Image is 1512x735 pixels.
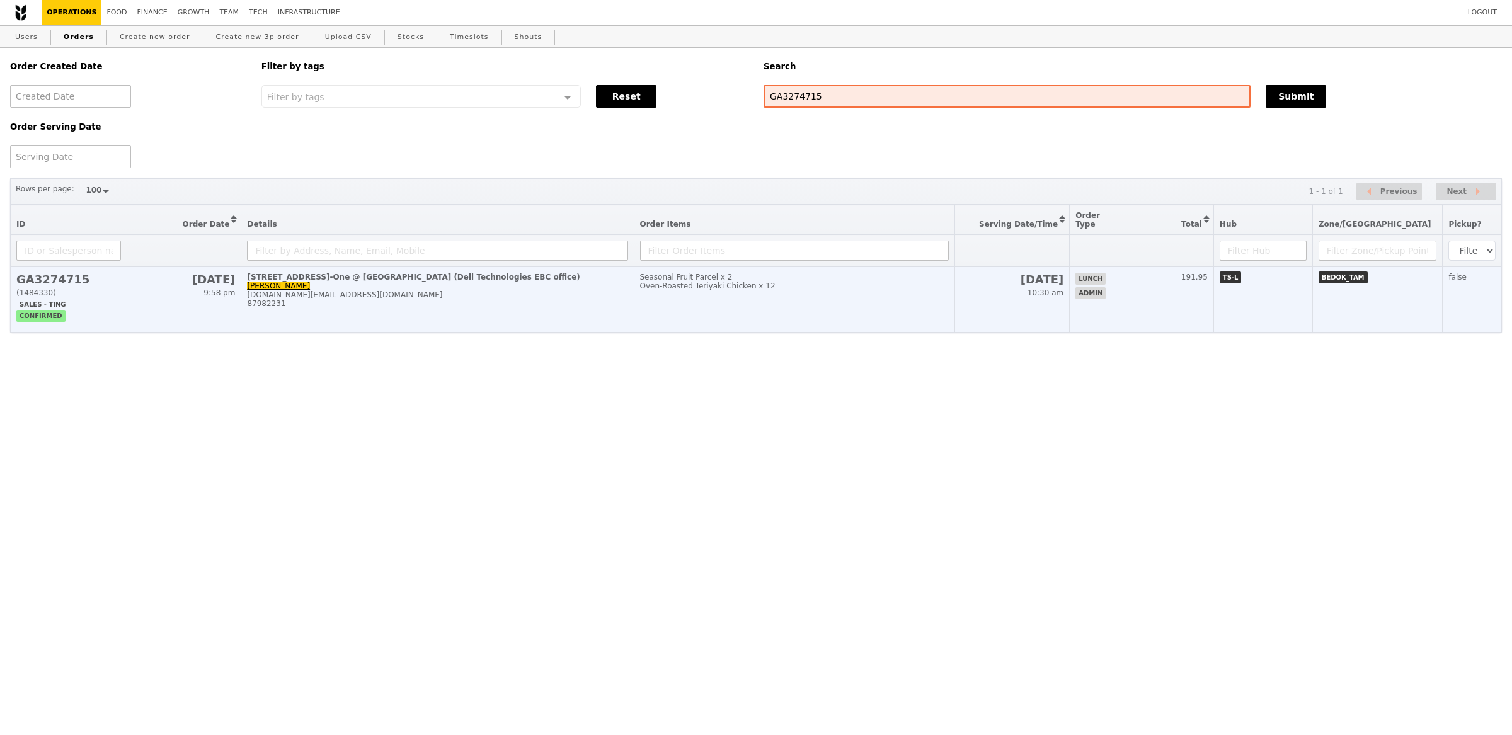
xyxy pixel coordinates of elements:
[16,220,25,229] span: ID
[320,26,377,48] a: Upload CSV
[16,310,66,322] span: confirmed
[1448,273,1467,282] span: false
[1319,220,1431,229] span: Zone/[GEOGRAPHIC_DATA]
[640,220,691,229] span: Order Items
[1380,184,1417,199] span: Previous
[1436,183,1496,201] button: Next
[1075,273,1106,285] span: lunch
[1266,85,1326,108] button: Submit
[10,26,43,48] a: Users
[16,241,121,261] input: ID or Salesperson name
[1075,211,1100,229] span: Order Type
[133,273,235,286] h2: [DATE]
[392,26,429,48] a: Stocks
[10,62,246,71] h5: Order Created Date
[247,299,627,308] div: 87982231
[1220,241,1307,261] input: Filter Hub
[247,273,627,282] div: [STREET_ADDRESS]-One @ [GEOGRAPHIC_DATA] (Dell Technologies EBC office)
[115,26,195,48] a: Create new order
[1319,241,1437,261] input: Filter Zone/Pickup Point
[510,26,547,48] a: Shouts
[1319,271,1368,283] span: BEDOK_TAM
[10,122,246,132] h5: Order Serving Date
[764,62,1502,71] h5: Search
[267,91,324,102] span: Filter by tags
[445,26,493,48] a: Timeslots
[1075,287,1106,299] span: admin
[247,290,627,299] div: [DOMAIN_NAME][EMAIL_ADDRESS][DOMAIN_NAME]
[596,85,656,108] button: Reset
[16,288,121,297] div: (1484330)
[764,85,1251,108] input: Search any field
[1028,288,1063,297] span: 10:30 am
[261,62,748,71] h5: Filter by tags
[1220,220,1237,229] span: Hub
[247,220,277,229] span: Details
[961,273,1063,286] h2: [DATE]
[16,183,74,195] label: Rows per page:
[640,241,949,261] input: Filter Order Items
[1356,183,1422,201] button: Previous
[10,145,131,168] input: Serving Date
[15,4,26,21] img: Grain logo
[247,282,310,290] a: [PERSON_NAME]
[203,288,235,297] span: 9:58 pm
[640,282,949,290] div: Oven‑Roasted Teriyaki Chicken x 12
[640,273,949,282] div: Seasonal Fruit Parcel x 2
[1309,187,1343,196] div: 1 - 1 of 1
[1446,184,1467,199] span: Next
[16,299,69,311] span: Sales - Ting
[211,26,304,48] a: Create new 3p order
[1220,271,1242,283] span: TS-L
[10,85,131,108] input: Created Date
[1448,220,1481,229] span: Pickup?
[59,26,99,48] a: Orders
[247,241,627,261] input: Filter by Address, Name, Email, Mobile
[16,273,121,286] h2: GA3274715
[1181,273,1208,282] span: 191.95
